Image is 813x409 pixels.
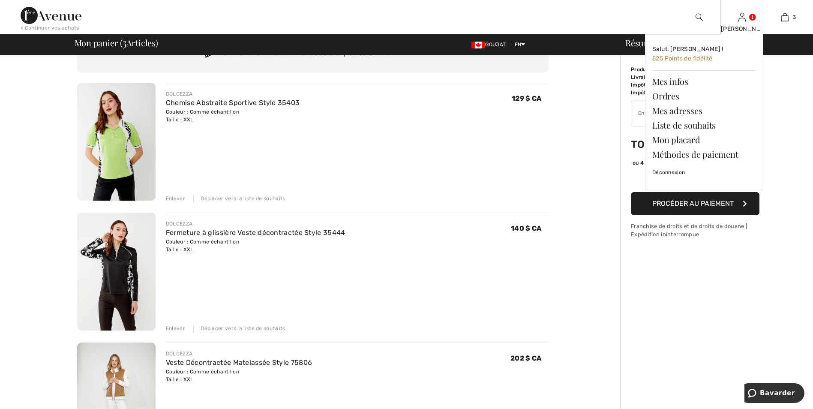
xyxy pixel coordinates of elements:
img: Mes infos [738,12,746,22]
div: DOLCEZZA [166,220,345,228]
td: ) [631,66,684,73]
iframe: Opens a widget where you can chat to one of our agents [744,383,804,405]
div: DOLCEZZA [166,350,312,358]
span: 3 [123,36,126,48]
span: 525 Points de fidélité [652,55,713,62]
a: Sign In [738,13,746,21]
a: Chemise Abstraite Sportive Style 35403 [166,99,300,107]
img: Fermeture à glissière Veste décontractée Style 35444 [77,213,156,331]
a: Liste de souhaits [652,118,756,132]
a: Mes adresses [652,103,756,118]
a: Fermeture à glissière Veste décontractée Style 35444 [166,229,345,237]
font: Articles) [126,37,158,48]
img: Chemise Abstraite Sportive Style 35403 [77,83,156,201]
font: Produits ( [631,66,659,72]
font: Mon panier ( [75,37,123,48]
a: Déconnexion [652,162,756,183]
img: Mon sac [781,12,789,22]
span: 202 $ CA [510,354,541,362]
img: Rechercher sur le site Web [696,12,703,22]
a: Méthodes de paiement [652,147,756,162]
td: Impôts1 [631,81,684,89]
input: Promo code [631,100,722,126]
div: < Continuer vos achats [21,24,79,32]
span: Procéder au paiement [652,199,734,208]
span: Salut, [PERSON_NAME] ! [652,45,723,53]
td: Total [631,130,684,159]
div: ou 4 paiements de135,50 $ CAavecSezzle Click to learn more about Sezzle [631,159,759,170]
a: Veste Décontractée Matelassée Style 75806 [166,358,312,367]
img: Dollar canadien [471,42,485,48]
div: Enlever [166,325,185,332]
div: Résumé de la commande [615,39,808,47]
a: Mes infos [652,74,756,89]
span: GOUJAT [471,42,509,48]
a: Ordres [652,89,756,103]
span: 140 $ CA [511,224,541,232]
div: [PERSON_NAME] [721,24,763,33]
a: 3 [764,12,806,22]
div: DOLCEZZA [166,90,300,98]
span: 129 $ CA [512,94,541,102]
font: Couleur : Comme échantillon Taille : XXL [166,239,239,253]
font: ou 4 paiements de avec [633,160,722,166]
img: 1ère Avenue [21,7,81,24]
font: Couleur : Comme échantillon Taille : XXL [166,109,239,123]
button: Procéder au paiement [631,192,759,215]
iframe: PayPal-paypal [631,170,759,189]
font: EN [515,42,522,48]
div: Déplacer vers la liste de souhaits [193,195,285,202]
td: Livraison [631,73,684,81]
div: Enlever [166,195,185,202]
font: Couleur : Comme échantillon Taille : XXL [166,369,239,382]
div: Déplacer vers la liste de souhaits [193,325,285,332]
span: 3 [793,13,796,21]
div: Franchise de droits et de droits de douane | Expédition ininterrompue [631,222,759,238]
a: Mon placard [652,132,756,147]
td: Impôts2 [631,89,684,96]
a: Salut, [PERSON_NAME] ! 525 Points de fidélité [652,42,756,67]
